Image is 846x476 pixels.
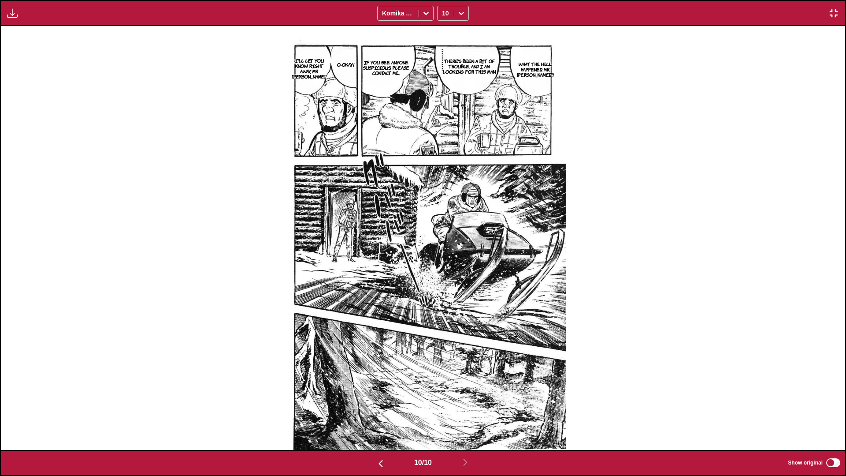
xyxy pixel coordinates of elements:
[826,458,840,467] input: Show original
[335,60,356,69] p: O-Okay!
[414,459,432,467] span: 10 / 10
[460,457,471,468] img: Next page
[280,26,566,450] img: Manga Panel
[438,56,501,76] p: There's been a bit of trouble, and I am looking for this man.
[788,460,823,466] span: Show original
[290,56,328,81] p: I'll let you know right away, Mr. [PERSON_NAME]!
[375,458,386,469] img: Previous page
[360,58,412,77] p: If you see anyone suspicious, please contact me...
[7,8,18,19] img: Download translated images
[515,60,556,79] p: What the hell happened, Mr. [PERSON_NAME]?!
